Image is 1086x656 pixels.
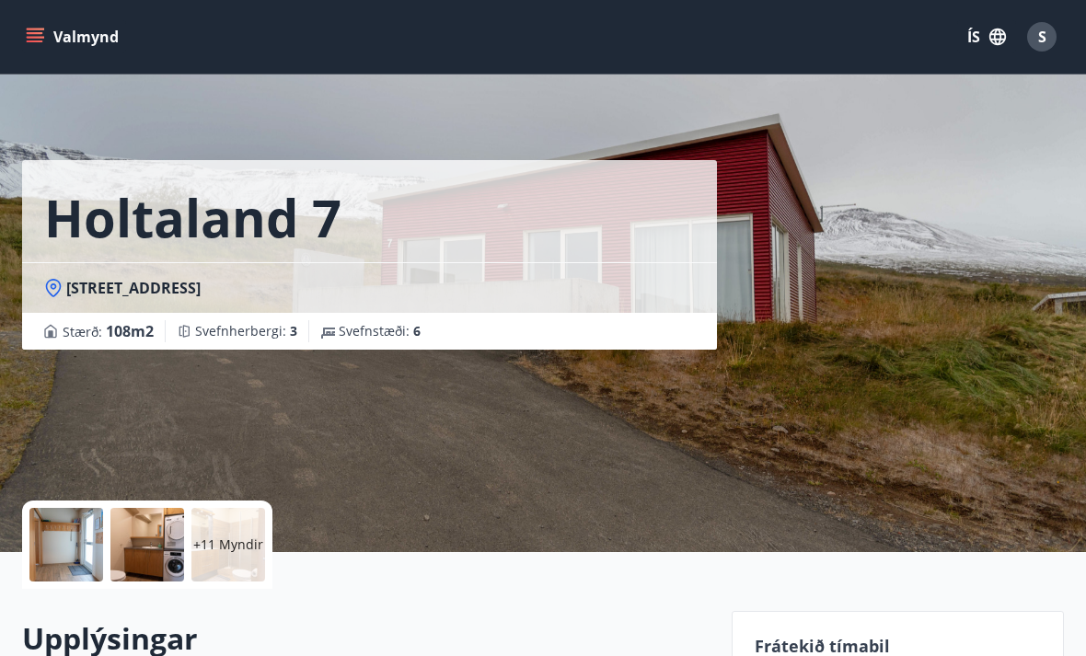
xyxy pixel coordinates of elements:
[290,322,297,340] span: 3
[195,322,297,340] span: Svefnherbergi :
[413,322,421,340] span: 6
[193,535,263,554] p: +11 Myndir
[44,182,341,252] h1: Holtaland 7
[339,322,421,340] span: Svefnstæði :
[63,320,154,342] span: Stærð :
[66,278,201,298] span: [STREET_ADDRESS]
[957,20,1016,53] button: ÍS
[1038,27,1046,47] span: S
[106,321,154,341] span: 108 m2
[22,20,126,53] button: menu
[1020,15,1064,59] button: S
